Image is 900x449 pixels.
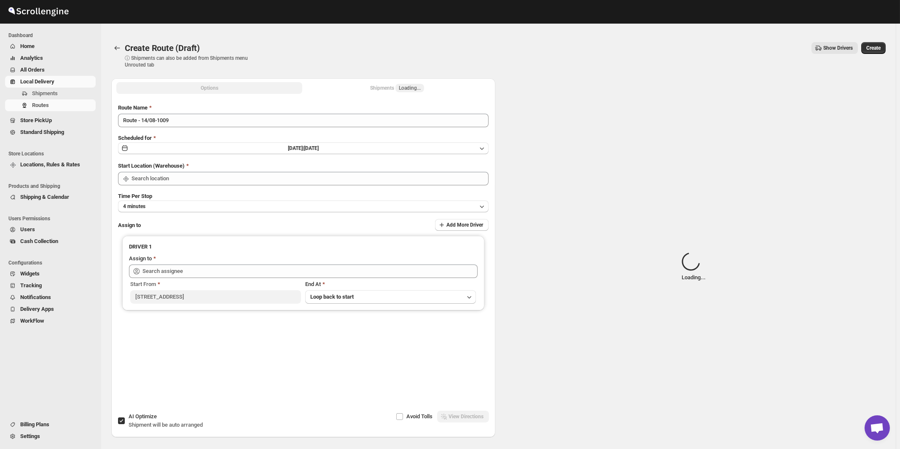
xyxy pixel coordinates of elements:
span: Scheduled for [118,135,152,141]
span: Settings [20,433,40,439]
span: [DATE] | [288,145,304,151]
span: Show Drivers [823,45,853,51]
input: Search location [132,172,489,185]
span: Home [20,43,35,49]
span: Analytics [20,55,43,61]
span: Products and Shipping [8,183,97,190]
button: 4 minutes [118,200,489,212]
h3: DRIVER 1 [129,243,478,251]
button: Notifications [5,291,96,303]
button: WorkFlow [5,315,96,327]
span: Delivery Apps [20,306,54,312]
span: Users Permissions [8,215,97,222]
div: Assign to [129,254,152,263]
span: Locations, Rules & Rates [20,161,80,168]
button: Settings [5,430,96,442]
p: ⓘ Shipments can also be added from Shipments menu Unrouted tab [125,55,258,68]
span: Shipping & Calendar [20,194,69,200]
button: Widgets [5,268,96,280]
span: Routes [32,102,49,108]
span: Billing Plans [20,421,49,428]
span: Dashboard [8,32,97,39]
input: Search assignee [142,265,478,278]
span: Loop back to start [310,294,354,300]
button: Shipments [5,88,96,99]
div: All Route Options [111,97,495,383]
span: Users [20,226,35,233]
span: All Orders [20,67,45,73]
span: Configurations [8,259,97,266]
span: Store Locations [8,150,97,157]
span: Assign to [118,222,141,228]
button: All Route Options [116,82,302,94]
span: Cash Collection [20,238,58,244]
button: Routes [5,99,96,111]
span: WorkFlow [20,318,44,324]
button: Tracking [5,280,96,291]
button: Cash Collection [5,235,96,247]
span: Create [866,45,881,51]
button: Users [5,224,96,235]
button: Shipping & Calendar [5,191,96,203]
span: Loading... [399,85,421,91]
span: Start From [130,281,156,287]
button: Add More Driver [435,219,489,231]
button: Billing Plans [5,419,96,430]
span: Options [201,85,218,91]
button: Show Drivers [811,42,858,54]
div: Loading... [682,252,706,282]
button: Locations, Rules & Rates [5,159,96,171]
span: Standard Shipping [20,129,64,135]
button: Delivery Apps [5,303,96,315]
span: Avoid Tolls [407,413,433,420]
button: Home [5,40,96,52]
span: 4 minutes [123,203,145,210]
button: Routes [111,42,123,54]
button: All Orders [5,64,96,76]
div: Shipments [370,84,424,92]
span: Notifications [20,294,51,300]
span: Shipments [32,90,58,96]
span: AI Optimize [129,413,157,420]
div: End At [305,280,476,289]
span: Start Location (Warehouse) [118,163,185,169]
span: Widgets [20,270,40,277]
span: Route Name [118,104,148,111]
button: Create [861,42,886,54]
button: Selected Shipments [304,82,490,94]
span: Create Route (Draft) [125,43,200,53]
a: Open chat [865,415,890,441]
span: [DATE] [304,145,319,151]
span: Tracking [20,282,42,289]
span: Add More Driver [447,222,484,228]
span: Time Per Stop [118,193,152,199]
span: Shipment will be auto arranged [129,422,203,428]
button: Loop back to start [305,290,476,304]
input: Eg: Bengaluru Route [118,114,489,127]
span: Local Delivery [20,78,54,85]
button: Analytics [5,52,96,64]
span: Store PickUp [20,117,52,123]
button: [DATE]|[DATE] [118,142,489,154]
